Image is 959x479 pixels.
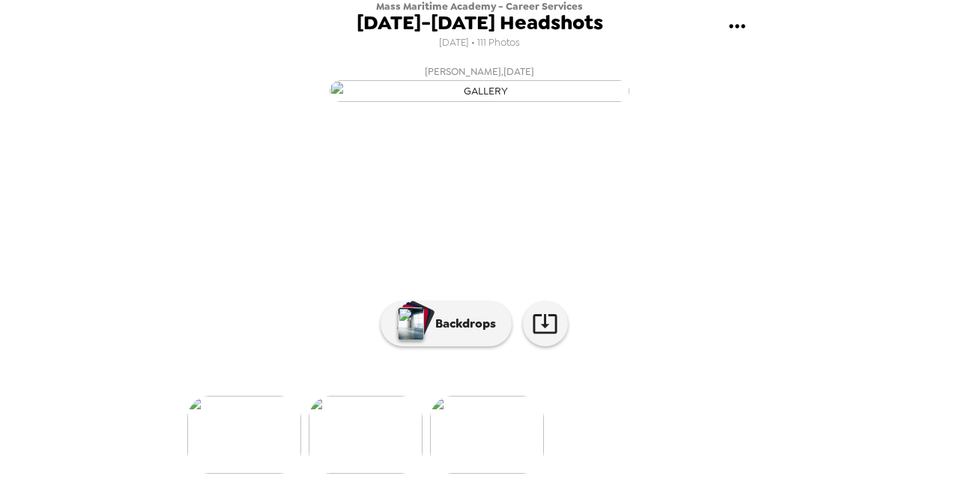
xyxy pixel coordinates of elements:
span: [PERSON_NAME] , [DATE] [425,63,534,80]
img: gallery [187,396,301,474]
img: gallery [430,396,544,474]
button: [PERSON_NAME],[DATE] [180,58,779,106]
span: [DATE]-[DATE] Headshots [357,13,603,33]
span: [DATE] • 111 Photos [439,33,520,53]
button: gallery menu [713,2,761,51]
p: Backdrops [428,315,496,333]
button: Backdrops [381,301,512,346]
img: gallery [309,396,423,474]
img: gallery [330,80,629,102]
